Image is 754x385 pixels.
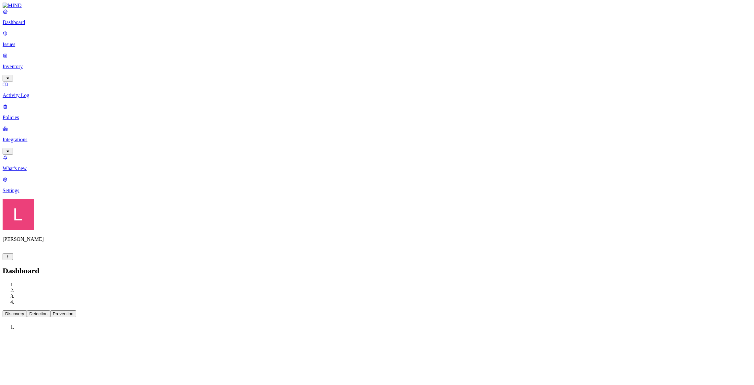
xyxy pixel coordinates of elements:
p: [PERSON_NAME] [3,236,751,242]
a: Dashboard [3,8,751,25]
button: Discovery [3,310,27,317]
button: Detection [27,310,50,317]
a: Integrations [3,126,751,154]
button: Prevention [50,310,76,317]
p: Activity Log [3,93,751,98]
a: Issues [3,31,751,47]
a: Activity Log [3,81,751,98]
p: Inventory [3,64,751,69]
p: Integrations [3,137,751,143]
a: Settings [3,177,751,193]
p: Issues [3,42,751,47]
a: MIND [3,3,751,8]
p: Settings [3,188,751,193]
a: Inventory [3,53,751,81]
img: Landen Brown [3,199,34,230]
img: MIND [3,3,22,8]
p: Dashboard [3,19,751,25]
p: Policies [3,115,751,120]
a: What's new [3,155,751,171]
p: What's new [3,166,751,171]
a: Policies [3,104,751,120]
h2: Dashboard [3,267,751,275]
